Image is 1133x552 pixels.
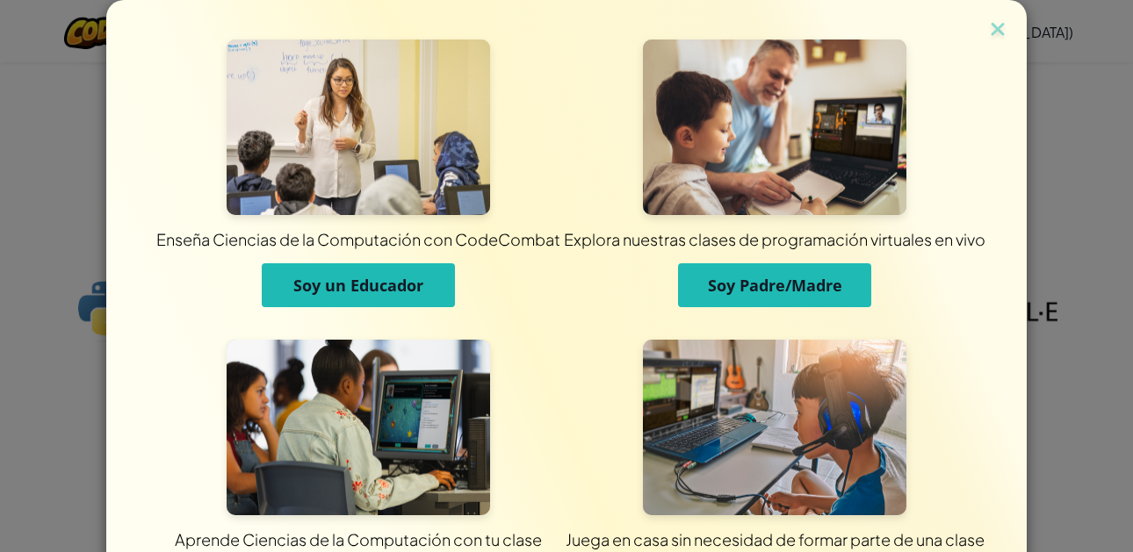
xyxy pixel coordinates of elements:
img: Para Docentes [227,39,490,215]
button: Soy un Educador [262,263,455,307]
span: Soy Padre/Madre [708,275,842,296]
img: Para estudiantes [227,340,490,515]
span: Soy un Educador [293,275,423,296]
img: close icon [986,18,1009,44]
img: Para Padres [643,39,906,215]
button: Soy Padre/Madre [678,263,871,307]
img: Para estudiantes independientes [643,340,906,515]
